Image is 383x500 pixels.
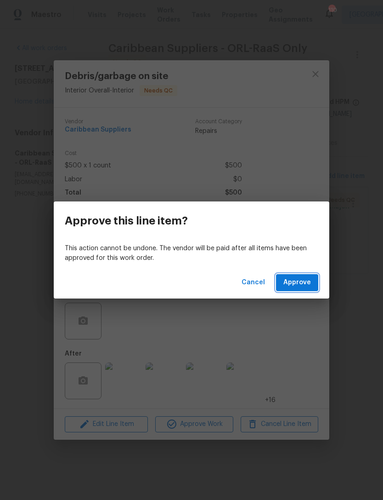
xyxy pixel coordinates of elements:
span: Cancel [242,277,265,288]
button: Approve [276,274,318,291]
h3: Approve this line item? [65,214,188,227]
button: Cancel [238,274,269,291]
span: Approve [283,277,311,288]
p: This action cannot be undone. The vendor will be paid after all items have been approved for this... [65,244,318,263]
